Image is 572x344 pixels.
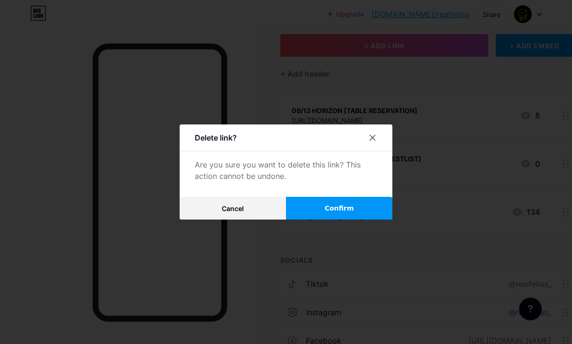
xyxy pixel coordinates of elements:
[195,132,237,143] div: Delete link?
[195,159,377,182] div: Are you sure you want to delete this link? This action cannot be undone.
[286,197,392,220] button: Confirm
[180,197,286,220] button: Cancel
[325,203,354,213] span: Confirm
[222,204,244,212] span: Cancel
